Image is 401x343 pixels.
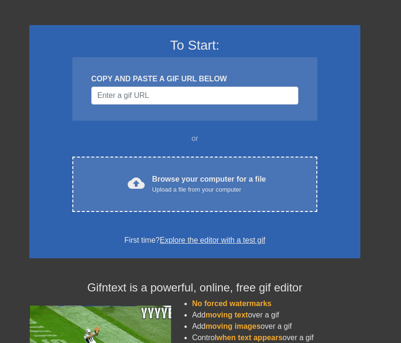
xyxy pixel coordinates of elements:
[54,133,336,144] div: or
[152,174,266,194] div: Browse your computer for a file
[42,235,348,246] div: First time?
[160,236,265,244] a: Explore the editor with a test gif
[91,87,298,105] input: Username
[29,281,360,295] h4: Gifntext is a powerful, online, free gif editor
[192,309,360,321] li: Add over a gif
[91,73,298,85] div: COPY AND PASTE A GIF URL BELOW
[206,322,261,330] span: moving images
[128,175,145,192] span: cloud_upload
[206,311,248,319] span: moving text
[152,185,266,194] div: Upload a file from your computer
[217,334,283,342] span: when text appears
[192,321,360,332] li: Add over a gif
[192,299,271,308] span: No forced watermarks
[42,37,348,53] h3: To Start:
